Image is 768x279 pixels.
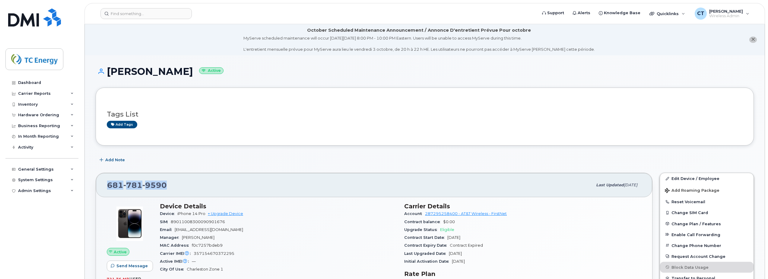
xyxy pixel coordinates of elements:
button: Block Data Usage [660,262,754,273]
span: 681 [107,181,167,190]
span: Enable Call Forwarding [671,232,720,237]
button: Add Note [96,155,130,165]
small: Active [199,67,224,74]
div: MyServe scheduled maintenance will occur [DATE][DATE] 8:00 PM - 10:00 PM Eastern. Users will be u... [243,35,595,52]
span: Send Message [116,263,148,269]
span: 781 [123,181,142,190]
span: City Of Use [160,267,187,271]
span: Contract Expired [450,243,483,248]
span: Add Roaming Package [665,188,719,194]
span: Active [114,249,127,255]
button: Change Phone Number [660,240,754,251]
span: Account [404,211,425,216]
span: 357154670372295 [194,251,234,256]
span: Charleston Zone 1 [187,267,223,271]
a: Edit Device / Employee [660,173,754,184]
span: [DATE] [624,183,637,187]
button: Change Plan / Features [660,218,754,229]
h1: [PERSON_NAME] [96,66,754,77]
button: Enable Call Forwarding [660,229,754,240]
span: $0.00 [443,220,455,224]
img: image20231002-3703462-11aim6e.jpeg [112,206,148,242]
span: 9590 [142,181,167,190]
span: Contract Start Date [404,235,447,240]
span: [DATE] [449,251,462,256]
span: Upgrade Status [404,227,440,232]
span: [DATE] [447,235,460,240]
button: Change SIM Card [660,207,754,218]
div: October Scheduled Maintenance Announcement / Annonce D'entretient Prévue Pour octobre [307,27,531,34]
span: Active IMEI [160,259,192,264]
h3: Device Details [160,203,397,210]
span: [EMAIL_ADDRESS][DOMAIN_NAME] [175,227,243,232]
span: Device [160,211,177,216]
h3: Tags List [107,111,743,118]
span: Last Upgraded Date [404,251,449,256]
button: Reset Voicemail [660,196,754,207]
h3: Carrier Details [404,203,641,210]
span: 89011008300090901676 [171,220,225,224]
a: 287295258400 - AT&T Wireless - FirstNet [425,211,507,216]
span: Carrier IMEI [160,251,194,256]
span: Change Plan / Features [671,221,721,226]
h3: Rate Plan [404,270,641,277]
span: SIM [160,220,171,224]
span: iPhone 14 Pro [177,211,205,216]
span: Initial Activation Date [404,259,452,264]
span: Last updated [596,183,624,187]
button: Send Message [107,261,153,271]
span: Contract balance [404,220,443,224]
a: Add tags [107,121,137,128]
span: Eligible [440,227,454,232]
button: Request Account Change [660,251,754,262]
span: MAC Address [160,243,192,248]
span: Email [160,227,175,232]
span: Manager [160,235,182,240]
a: + Upgrade Device [208,211,243,216]
button: Add Roaming Package [660,184,754,196]
iframe: Messenger Launcher [742,253,763,274]
span: [DATE] [452,259,465,264]
span: [PERSON_NAME] [182,235,214,240]
span: f0c7257bdeb9 [192,243,223,248]
span: — [192,259,196,264]
span: Add Note [105,157,125,163]
span: Contract Expiry Date [404,243,450,248]
button: close notification [749,37,757,43]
